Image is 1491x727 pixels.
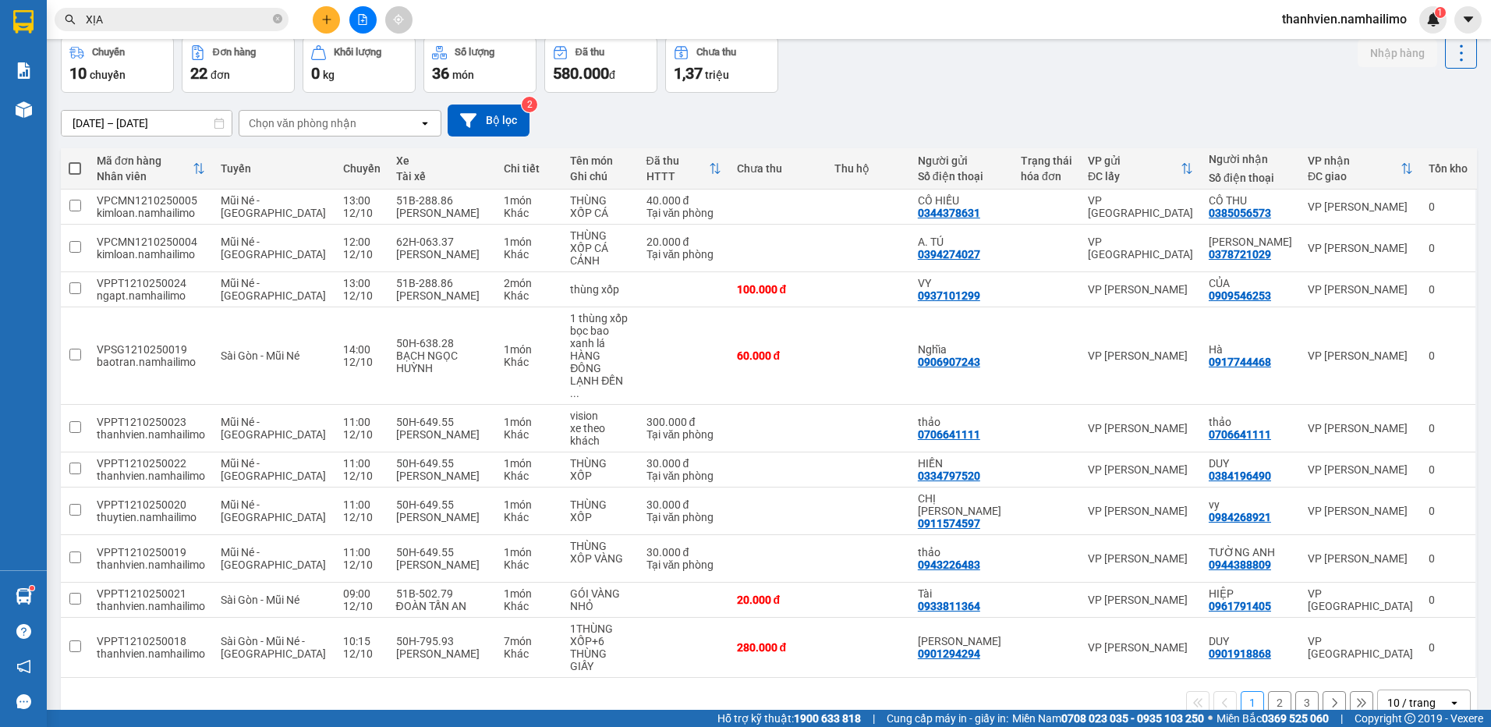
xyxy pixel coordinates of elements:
span: 10 [69,64,87,83]
div: THÙNG XÔP VÀNG [570,540,630,565]
div: 51B-288.86 [396,277,488,289]
div: 1 món [504,498,555,511]
div: VY [918,277,1005,289]
div: Khác [504,356,555,368]
span: Sài Gòn - Mũi Né [221,349,299,362]
span: aim [393,14,404,25]
div: 11:00 [343,457,381,470]
span: copyright [1404,713,1415,724]
div: vy [1209,498,1292,511]
span: 22 [190,64,207,83]
div: 0384196490 [1209,470,1271,482]
th: Toggle SortBy [1080,148,1201,190]
div: 0 [1429,594,1468,606]
div: Nghĩa [918,343,1005,356]
div: DUY [1209,635,1292,647]
div: Số điện thoại [918,170,1005,183]
div: hóa đơn [1021,170,1072,183]
div: VP [GEOGRAPHIC_DATA] [1308,587,1413,612]
div: [PERSON_NAME] [396,207,488,219]
span: kg [323,69,335,81]
div: VPPT1210250019 [97,546,205,559]
div: 0344378631 [918,207,980,219]
div: ngapt.namhailimo [97,289,205,302]
div: Khác [504,511,555,523]
div: 50H-638.28 [396,337,488,349]
div: 0378721029 [1209,248,1271,261]
div: VPPT1210250023 [97,416,205,428]
input: Select a date range. [62,111,232,136]
div: kimloan.namhailimo [97,248,205,261]
div: 51B-288.86 [396,194,488,207]
div: Chuyến [92,47,125,58]
div: HTTT [646,170,709,183]
div: ĐC giao [1308,170,1401,183]
div: Trạng thái [1021,154,1072,167]
button: Đã thu580.000đ [544,37,657,93]
div: Hà [1209,343,1292,356]
div: 1THÙNG XỐP+6 THÙNG GIẤY [570,622,630,672]
div: THÙNG XỐP CÁ [570,194,630,219]
div: VP [PERSON_NAME] [1088,641,1193,654]
span: đơn [211,69,230,81]
span: triệu [705,69,729,81]
div: Tài [918,587,1005,600]
div: 0961791405 [1209,600,1271,612]
div: VPPT1210250020 [97,498,205,511]
div: thảo [918,546,1005,559]
span: Hỗ trợ kỹ thuật: [717,710,861,727]
div: A. TÚ [918,236,1005,248]
div: [PERSON_NAME] [396,559,488,571]
div: Chọn văn phòng nhận [249,115,356,131]
div: HÀNG ĐÔNG LẠNH ĐẾN NƠI GỌI GẤP [570,349,630,399]
div: VP [PERSON_NAME] [1308,283,1413,296]
div: [PERSON_NAME] [396,470,488,482]
div: Tại văn phòng [646,470,721,482]
div: 0706641111 [1209,428,1271,441]
div: 0334797520 [918,470,980,482]
div: 0394274027 [918,248,980,261]
div: 0937101299 [918,289,980,302]
button: Chưa thu1,37 triệu [665,37,778,93]
div: 0901918868 [1209,647,1271,660]
div: 0 [1429,552,1468,565]
div: VP [PERSON_NAME] [1088,422,1193,434]
sup: 1 [30,586,34,590]
span: close-circle [273,12,282,27]
div: VPPT1210250021 [97,587,205,600]
div: vision [570,410,630,422]
span: Sài Gòn - Mũi Né [221,594,299,606]
div: Ghi chú [570,170,630,183]
div: VPPT1210250022 [97,457,205,470]
div: VP [PERSON_NAME] [1308,505,1413,517]
div: 1 món [504,343,555,356]
div: 13:00 [343,277,381,289]
div: thùng xốp [570,283,630,296]
div: 14:00 [343,343,381,356]
button: Nhập hàng [1358,39,1437,67]
div: 0706641111 [13,69,138,91]
div: Khác [504,207,555,219]
div: Khác [504,428,555,441]
span: 1,37 [674,64,703,83]
div: VP [PERSON_NAME] [1308,552,1413,565]
th: Toggle SortBy [89,148,213,190]
div: [PERSON_NAME] [396,289,488,302]
div: 280.000 đ [737,641,820,654]
div: Tại văn phòng [646,207,721,219]
div: CÔ HIẾU [918,194,1005,207]
div: Tại văn phòng [646,559,721,571]
img: logo-vxr [13,10,34,34]
div: Tại văn phòng [646,248,721,261]
div: 7 món [504,635,555,647]
div: Khác [504,647,555,660]
span: Cung cấp máy in - giấy in: [887,710,1008,727]
div: Khác [504,248,555,261]
button: caret-down [1454,6,1482,34]
th: Toggle SortBy [639,148,729,190]
div: DUY [1209,457,1292,470]
div: 0901294294 [918,647,980,660]
div: Khối lượng [334,47,381,58]
div: VP [GEOGRAPHIC_DATA] [1308,635,1413,660]
div: 0706641111 [149,69,274,91]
